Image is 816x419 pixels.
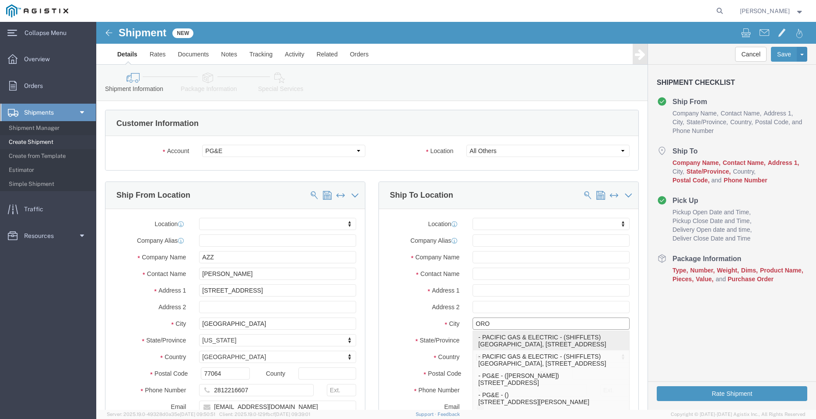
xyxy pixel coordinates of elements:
[9,147,90,165] span: Create from Template
[25,24,73,42] span: Collapse Menu
[9,161,90,179] span: Estimator
[438,412,460,417] a: Feedback
[0,77,96,94] a: Orders
[9,133,90,151] span: Create Shipment
[416,412,438,417] a: Support
[0,50,96,68] a: Overview
[0,200,96,218] a: Traffic
[0,104,96,121] a: Shipments
[739,6,804,16] button: [PERSON_NAME]
[219,412,310,417] span: Client: 2025.19.0-129fbcf
[6,4,68,17] img: logo
[9,119,90,137] span: Shipment Manager
[9,175,90,193] span: Simple Shipment
[107,412,215,417] span: Server: 2025.19.0-49328d0a35e
[671,411,805,418] span: Copyright © [DATE]-[DATE] Agistix Inc., All Rights Reserved
[24,77,49,94] span: Orders
[0,227,96,244] a: Resources
[180,412,215,417] span: [DATE] 09:50:51
[740,6,790,16] span: Juan Ruiz
[24,227,60,244] span: Resources
[24,104,60,121] span: Shipments
[24,200,49,218] span: Traffic
[96,22,816,410] iframe: FS Legacy Container
[24,50,56,68] span: Overview
[275,412,310,417] span: [DATE] 09:39:01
